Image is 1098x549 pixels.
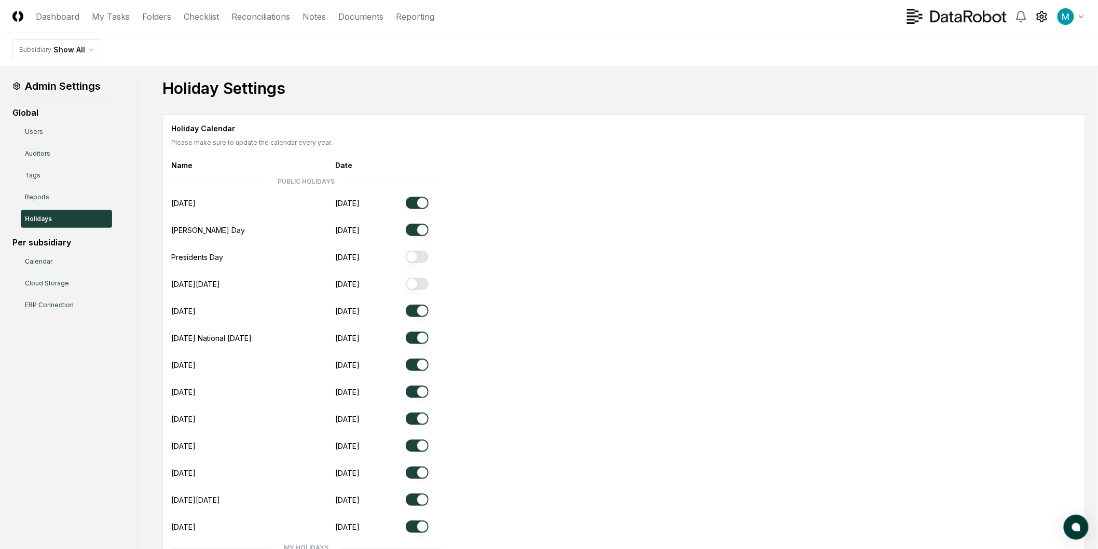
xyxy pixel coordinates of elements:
[907,9,1007,24] img: DataRobot logo
[12,236,112,249] div: Per subsidiary
[171,138,1077,147] div: Please make sure to update the calendar every year.
[1058,8,1074,25] img: ACg8ocIk6UVBSJ1Mh_wKybhGNOx8YD4zQOa2rDZHjRd5UfivBFfoWA=s96-c
[335,252,397,263] div: [DATE]
[303,10,326,23] a: Notes
[338,10,383,23] a: Documents
[335,521,397,532] div: [DATE]
[335,495,397,505] div: [DATE]
[12,11,23,22] img: Logo
[335,333,397,344] div: [DATE]
[335,414,397,424] div: [DATE]
[335,225,397,236] div: [DATE]
[171,414,327,424] div: [DATE]
[171,252,327,263] div: Presidents Day
[21,274,112,292] a: Cloud Storage
[36,10,79,23] a: Dashboard
[171,333,327,344] div: [DATE] National [DATE]
[21,167,112,184] a: Tags
[171,495,327,505] div: [DATE][DATE]
[335,468,397,478] div: [DATE]
[21,145,112,162] a: Auditors
[171,160,327,171] div: Name
[335,306,397,317] div: [DATE]
[171,360,327,370] div: [DATE]
[21,123,112,141] a: Users
[162,79,1086,98] h1: Holiday Settings
[278,177,335,186] div: PUBLIC HOLIDAYS
[335,387,397,397] div: [DATE]
[171,441,327,451] div: [DATE]
[171,468,327,478] div: [DATE]
[12,106,112,119] div: Global
[12,79,112,93] h1: Admin Settings
[184,10,219,23] a: Checklist
[21,296,112,314] a: ERP Connection
[231,10,290,23] a: Reconciliations
[171,521,327,532] div: [DATE]
[1064,515,1089,540] button: atlas-launcher
[171,198,327,209] div: [DATE]
[171,225,327,236] div: [PERSON_NAME] Day
[171,387,327,397] div: [DATE]
[142,10,171,23] a: Folders
[92,10,130,23] a: My Tasks
[335,441,397,451] div: [DATE]
[171,306,327,317] div: [DATE]
[12,39,102,60] nav: breadcrumb
[396,10,434,23] a: Reporting
[21,210,112,228] a: Holidays
[335,360,397,370] div: [DATE]
[335,160,397,171] div: Date
[21,253,112,270] a: Calendar
[21,188,112,206] a: Reports
[335,279,397,290] div: [DATE]
[335,198,397,209] div: [DATE]
[19,45,51,54] div: Subsidiary
[171,279,327,290] div: [DATE][DATE]
[171,123,1077,134] h3: Holiday Calendar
